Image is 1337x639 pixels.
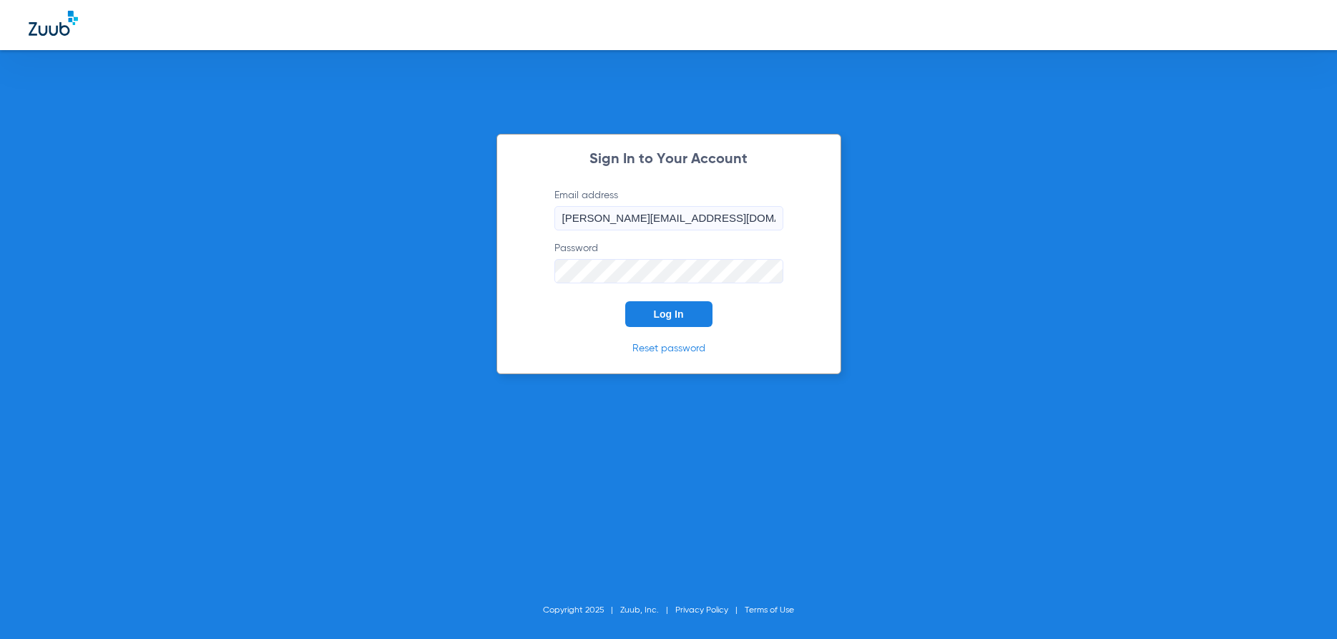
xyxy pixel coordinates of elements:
iframe: Chat Widget [1265,570,1337,639]
h2: Sign In to Your Account [533,152,805,167]
img: Zuub Logo [29,11,78,36]
input: Password [554,259,783,283]
li: Copyright 2025 [543,603,620,618]
li: Zuub, Inc. [620,603,675,618]
a: Reset password [632,343,705,353]
button: Log In [625,301,712,327]
label: Email address [554,188,783,230]
a: Terms of Use [745,606,794,615]
label: Password [554,241,783,283]
a: Privacy Policy [675,606,728,615]
span: Log In [654,308,684,320]
input: Email address [554,206,783,230]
